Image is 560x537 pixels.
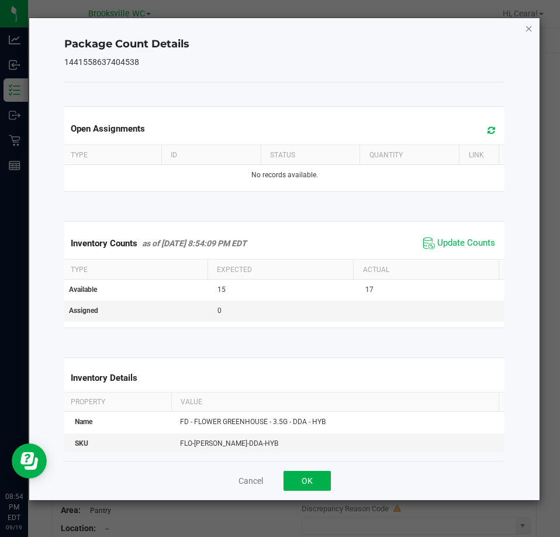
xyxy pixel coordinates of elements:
[75,439,88,447] span: SKU
[71,373,137,383] span: Inventory Details
[270,151,295,159] span: Status
[180,439,278,447] span: FLO-[PERSON_NAME]-DDA-HYB
[238,475,263,487] button: Cancel
[69,285,97,294] span: Available
[62,165,507,185] td: No records available.
[217,266,252,274] span: Expected
[71,266,88,274] span: Type
[469,151,484,159] span: Link
[64,58,505,67] h5: 1441558637404538
[525,21,533,35] button: Close
[437,237,495,249] span: Update Counts
[142,239,247,248] span: as of [DATE] 8:54:09 PM EDT
[363,266,389,274] span: Actual
[69,307,98,315] span: Assigned
[64,37,505,52] h4: Package Count Details
[181,398,202,406] span: Value
[365,285,374,294] span: 17
[71,123,145,134] span: Open Assignments
[217,307,222,315] span: 0
[12,443,47,479] iframe: Resource center
[284,471,331,491] button: OK
[71,151,88,159] span: Type
[75,418,92,426] span: Name
[71,398,105,406] span: Property
[369,151,403,159] span: Quantity
[180,418,326,426] span: FD - FLOWER GREENHOUSE - 3.5G - DDA - HYB
[171,151,177,159] span: ID
[217,285,226,294] span: 15
[71,238,137,249] span: Inventory Counts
